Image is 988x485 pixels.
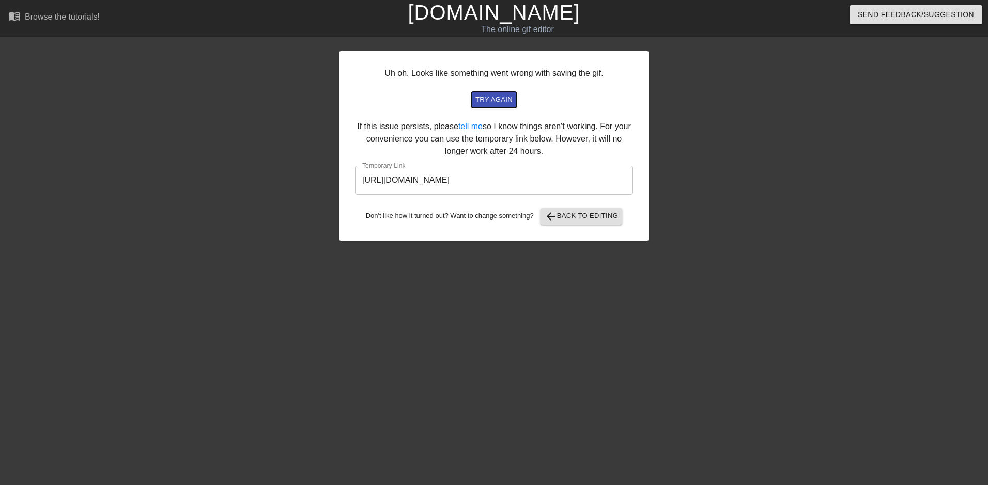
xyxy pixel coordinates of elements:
span: Back to Editing [545,210,619,223]
div: Don't like how it turned out? Want to change something? [355,208,633,225]
span: Send Feedback/Suggestion [858,8,974,21]
div: The online gif editor [334,23,700,36]
a: Browse the tutorials! [8,10,100,26]
span: menu_book [8,10,21,22]
input: bare [355,166,633,195]
button: try again [471,92,517,108]
span: try again [475,94,513,106]
a: tell me [458,122,483,131]
div: Browse the tutorials! [25,12,100,21]
div: Uh oh. Looks like something went wrong with saving the gif. If this issue persists, please so I k... [339,51,649,241]
span: arrow_back [545,210,557,223]
button: Send Feedback/Suggestion [850,5,982,24]
a: [DOMAIN_NAME] [408,1,580,24]
button: Back to Editing [541,208,623,225]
